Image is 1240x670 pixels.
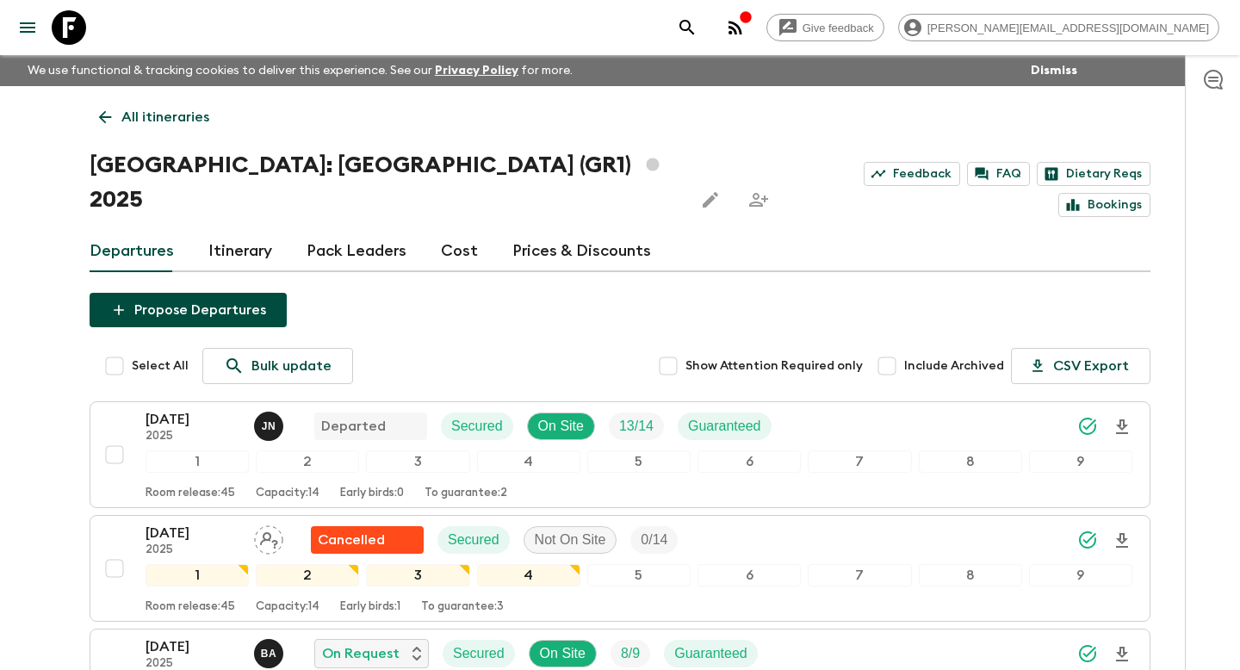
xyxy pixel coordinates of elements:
p: 0 / 14 [641,530,667,550]
p: On Site [538,416,584,437]
div: [PERSON_NAME][EMAIL_ADDRESS][DOMAIN_NAME] [898,14,1219,41]
div: 9 [1029,450,1132,473]
p: [DATE] [146,636,240,657]
button: BA [254,639,287,668]
div: Secured [441,413,513,440]
p: Capacity: 14 [256,487,319,500]
a: All itineraries [90,100,219,134]
button: menu [10,10,45,45]
p: Room release: 45 [146,600,235,614]
div: On Site [529,640,597,667]
span: [PERSON_NAME][EMAIL_ADDRESS][DOMAIN_NAME] [918,22,1218,34]
div: 7 [808,564,911,586]
a: Feedback [864,162,960,186]
div: 7 [808,450,911,473]
span: Select All [132,357,189,375]
button: [DATE]2025Janita NurmiDepartedSecuredOn SiteTrip FillGuaranteed123456789Room release:45Capacity:1... [90,401,1150,508]
div: Trip Fill [630,526,678,554]
p: Guaranteed [688,416,761,437]
p: To guarantee: 2 [425,487,507,500]
p: B A [261,647,277,661]
div: 5 [587,450,691,473]
div: 1 [146,450,249,473]
div: 3 [366,450,469,473]
button: Edit this itinerary [693,183,728,217]
svg: Synced Successfully [1077,416,1098,437]
div: 6 [697,450,801,473]
h1: [GEOGRAPHIC_DATA]: [GEOGRAPHIC_DATA] (GR1) 2025 [90,148,679,217]
p: To guarantee: 3 [421,600,504,614]
p: 2025 [146,543,240,557]
button: Dismiss [1026,59,1082,83]
p: Bulk update [251,356,332,376]
span: Assign pack leader [254,530,283,544]
a: FAQ [967,162,1030,186]
a: Cost [441,231,478,272]
span: Janita Nurmi [254,417,287,431]
p: On Request [322,643,400,664]
div: Secured [437,526,510,554]
div: 9 [1029,564,1132,586]
a: Departures [90,231,174,272]
a: Bulk update [202,348,353,384]
a: Pack Leaders [307,231,406,272]
p: Secured [448,530,499,550]
button: Propose Departures [90,293,287,327]
p: Not On Site [535,530,606,550]
div: Trip Fill [611,640,650,667]
span: Share this itinerary [741,183,776,217]
p: Secured [451,416,503,437]
svg: Download Onboarding [1112,530,1132,551]
a: Itinerary [208,231,272,272]
div: 4 [477,564,580,586]
div: On Site [527,413,595,440]
p: Cancelled [318,530,385,550]
p: All itineraries [121,107,209,127]
p: Capacity: 14 [256,600,319,614]
svg: Synced Successfully [1077,643,1098,664]
div: 8 [919,564,1022,586]
p: Guaranteed [674,643,747,664]
div: 4 [477,450,580,473]
svg: Download Onboarding [1112,417,1132,437]
svg: Download Onboarding [1112,644,1132,665]
div: Not On Site [524,526,617,554]
span: Byron Anderson [254,644,287,658]
p: 8 / 9 [621,643,640,664]
button: [DATE]2025Assign pack leaderFlash Pack cancellationSecuredNot On SiteTrip Fill123456789Room relea... [90,515,1150,622]
span: Include Archived [904,357,1004,375]
div: 2 [256,450,359,473]
a: Give feedback [766,14,884,41]
p: Early birds: 0 [340,487,404,500]
p: Departed [321,416,386,437]
p: Room release: 45 [146,487,235,500]
div: Flash Pack cancellation [311,526,424,554]
button: CSV Export [1011,348,1150,384]
div: 3 [366,564,469,586]
p: [DATE] [146,523,240,543]
p: Early birds: 1 [340,600,400,614]
p: Secured [453,643,505,664]
p: We use functional & tracking cookies to deliver this experience. See our for more. [21,55,580,86]
div: 5 [587,564,691,586]
svg: Synced Successfully [1077,530,1098,550]
span: Show Attention Required only [685,357,863,375]
button: search adventures [670,10,704,45]
div: 1 [146,564,249,586]
p: 13 / 14 [619,416,654,437]
p: [DATE] [146,409,240,430]
div: Trip Fill [609,413,664,440]
div: 2 [256,564,359,586]
a: Privacy Policy [435,65,518,77]
p: 2025 [146,430,240,444]
a: Prices & Discounts [512,231,651,272]
p: On Site [540,643,586,664]
div: 6 [697,564,801,586]
div: 8 [919,450,1022,473]
a: Dietary Reqs [1037,162,1150,186]
span: Give feedback [793,22,883,34]
div: Secured [443,640,515,667]
a: Bookings [1058,193,1150,217]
